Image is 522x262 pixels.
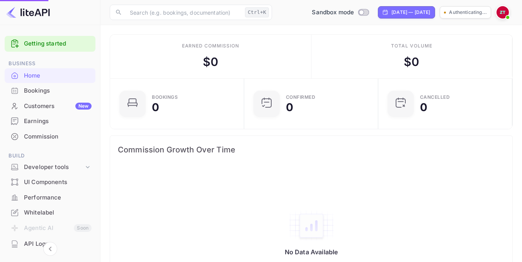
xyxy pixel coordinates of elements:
[286,95,316,100] div: Confirmed
[5,190,95,205] a: Performance
[285,248,338,256] p: No Data Available
[288,210,335,242] img: empty-state-table2.svg
[152,102,159,113] div: 0
[6,6,50,19] img: LiteAPI logo
[5,68,95,83] a: Home
[125,5,242,20] input: Search (e.g. bookings, documentation)
[24,178,92,187] div: UI Components
[24,102,92,111] div: Customers
[5,99,95,114] div: CustomersNew
[5,237,95,252] div: API Logs
[5,36,95,52] div: Getting started
[24,117,92,126] div: Earnings
[5,205,95,220] a: Whitelabel
[5,237,95,251] a: API Logs
[5,175,95,190] div: UI Components
[152,95,178,100] div: Bookings
[5,83,95,98] a: Bookings
[24,39,92,48] a: Getting started
[449,9,487,16] p: Authenticating...
[5,59,95,68] span: Business
[24,193,92,202] div: Performance
[24,132,92,141] div: Commission
[43,242,57,256] button: Collapse navigation
[5,99,95,113] a: CustomersNew
[24,71,92,80] div: Home
[5,114,95,128] a: Earnings
[420,102,427,113] div: 0
[420,95,450,100] div: CANCELLED
[203,53,218,71] div: $ 0
[118,144,505,156] span: Commission Growth Over Time
[75,103,92,110] div: New
[391,9,430,16] div: [DATE] — [DATE]
[496,6,509,19] img: Zafer Tepe
[391,42,432,49] div: Total volume
[5,129,95,144] a: Commission
[378,6,435,19] div: Click to change the date range period
[309,8,372,17] div: Switch to Production mode
[5,83,95,98] div: Bookings
[5,161,95,174] div: Developer tools
[5,175,95,189] a: UI Components
[5,129,95,144] div: Commission
[245,7,269,17] div: Ctrl+K
[24,208,92,217] div: Whitelabel
[5,205,95,220] div: Whitelabel
[404,53,419,71] div: $ 0
[312,8,354,17] span: Sandbox mode
[286,102,293,113] div: 0
[5,152,95,160] span: Build
[24,86,92,95] div: Bookings
[24,240,92,248] div: API Logs
[182,42,239,49] div: Earned commission
[5,190,95,205] div: Performance
[24,163,84,172] div: Developer tools
[5,114,95,129] div: Earnings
